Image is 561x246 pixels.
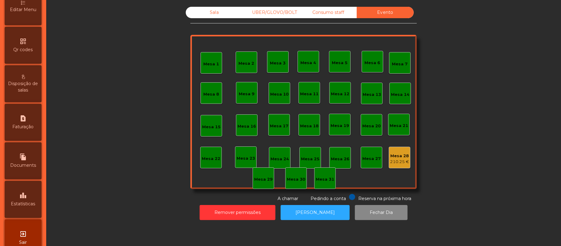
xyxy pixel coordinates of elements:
div: Mesa 13 [363,92,381,98]
button: Remover permissões [200,205,275,220]
div: 210.25 € [390,159,409,165]
div: Mesa 17 [270,123,288,129]
i: exit_to_app [19,230,27,238]
div: Mesa 26 [331,156,349,162]
div: Mesa 28 [390,153,409,159]
span: Sair [19,239,27,246]
div: Mesa 7 [392,61,408,67]
div: Mesa 25 [301,156,319,162]
i: leaderboard [19,192,27,199]
span: Estatísticas [11,201,35,207]
span: Documents [10,162,36,169]
div: Mesa 21 [390,123,408,129]
i: file_copy [19,153,27,161]
div: Mesa 15 [202,124,221,130]
div: Mesa 2 [239,60,254,67]
button: Fechar Dia [355,205,408,220]
span: A chamar [278,196,298,201]
i: qr_code [19,38,27,45]
div: Sala [186,7,243,18]
div: Mesa 16 [238,123,256,129]
div: Mesa 4 [301,60,316,66]
div: Mesa 6 [365,60,380,66]
div: Mesa 30 [287,176,305,182]
div: Mesa 31 [316,176,334,182]
span: Pedindo a conta [311,196,346,201]
div: UBER/GLOVO/BOLT [243,7,300,18]
div: Mesa 5 [332,60,348,66]
div: Mesa 14 [391,92,409,98]
div: Mesa 20 [362,123,381,129]
div: Mesa 12 [331,91,349,97]
div: Mesa 18 [300,123,319,129]
span: Faturação [13,124,34,130]
div: Mesa 9 [239,91,255,97]
div: Mesa 22 [202,156,220,162]
div: Mesa 11 [300,91,319,97]
div: Evento [357,7,414,18]
span: Reserva na próxima hora [358,196,411,201]
div: Mesa 29 [254,176,273,182]
div: Mesa 3 [270,60,286,66]
div: Mesa 23 [237,155,255,162]
div: Consumo staff [300,7,357,18]
div: Mesa 10 [270,91,289,97]
span: Qr codes [14,47,33,53]
div: Mesa 1 [204,61,219,67]
i: request_page [19,115,27,122]
span: Editar Menu [10,6,36,13]
button: [PERSON_NAME] [281,205,350,220]
div: Mesa 27 [362,156,381,162]
span: Disposição de salas [6,80,40,93]
div: Mesa 8 [204,91,219,97]
div: Mesa 24 [270,156,289,162]
div: Mesa 19 [331,123,349,129]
